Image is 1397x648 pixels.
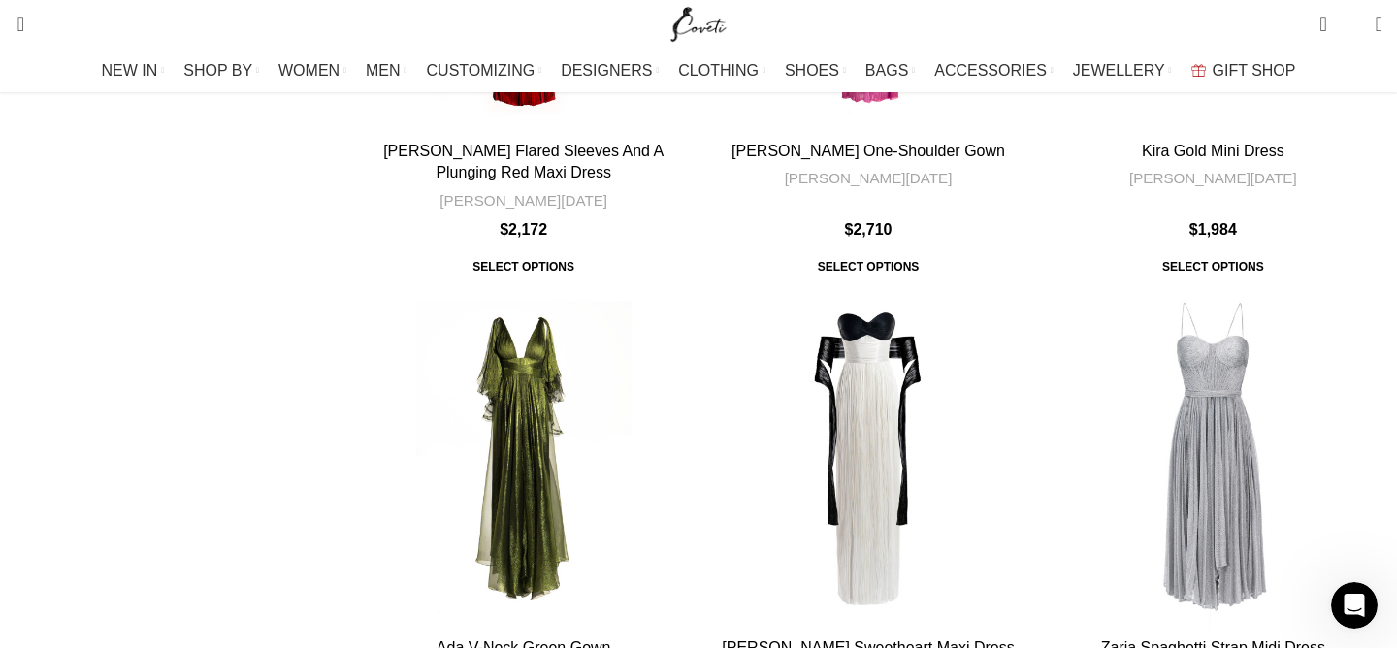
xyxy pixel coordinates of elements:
[865,51,915,90] a: BAGS
[183,51,259,90] a: SHOP BY
[845,221,893,238] bdi: 2,710
[278,51,346,90] a: WOMEN
[366,61,401,80] span: MEN
[366,51,406,90] a: MEN
[1149,249,1278,284] span: Select options
[785,51,846,90] a: SHOES
[731,143,1005,159] a: [PERSON_NAME] One-Shoulder Gown
[183,61,252,80] span: SHOP BY
[1331,582,1378,629] iframe: Intercom live chat
[5,5,24,44] a: Search
[1142,143,1284,159] a: Kira Gold Mini Dress
[698,290,1037,629] a: Zora Sweetheart Maxi Dress
[561,51,659,90] a: DESIGNERS
[1191,51,1296,90] a: GIFT SHOP
[102,61,158,80] span: NEW IN
[1310,5,1336,44] a: 0
[500,221,547,238] bdi: 2,172
[561,61,652,80] span: DESIGNERS
[845,221,854,238] span: $
[666,15,731,31] a: Site logo
[1044,290,1382,629] a: Zaria Spaghetti Strap Midi Dress
[1191,64,1206,77] img: GiftBag
[865,61,908,80] span: BAGS
[934,51,1054,90] a: ACCESSORIES
[354,290,693,629] a: Ada V-Neck Green Gown
[1346,19,1360,34] span: 0
[678,51,765,90] a: CLOTHING
[804,249,933,284] span: Select options
[1129,168,1297,188] a: [PERSON_NAME][DATE]
[500,221,508,238] span: $
[1321,10,1336,24] span: 0
[785,61,839,80] span: SHOES
[383,143,664,180] a: [PERSON_NAME] Flared Sleeves And A Plunging Red Maxi Dress
[678,61,759,80] span: CLOTHING
[427,61,536,80] span: CUSTOMIZING
[102,51,165,90] a: NEW IN
[785,168,953,188] a: [PERSON_NAME][DATE]
[278,61,340,80] span: WOMEN
[804,249,933,284] a: Select options for “Esther One-Shoulder Gown”
[1149,249,1278,284] a: Select options for “Kira Gold Mini Dress”
[427,51,542,90] a: CUSTOMIZING
[439,190,607,211] a: [PERSON_NAME][DATE]
[1073,51,1172,90] a: JEWELLERY
[1189,221,1237,238] bdi: 1,984
[1073,61,1165,80] span: JEWELLERY
[934,61,1047,80] span: ACCESSORIES
[1213,61,1296,80] span: GIFT SHOP
[459,249,588,284] span: Select options
[1342,5,1361,44] div: My Wishlist
[5,51,1392,90] div: Main navigation
[459,249,588,284] a: Select options for “Alana Flared Sleeves And A Plunging Red Maxi Dress”
[1189,221,1198,238] span: $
